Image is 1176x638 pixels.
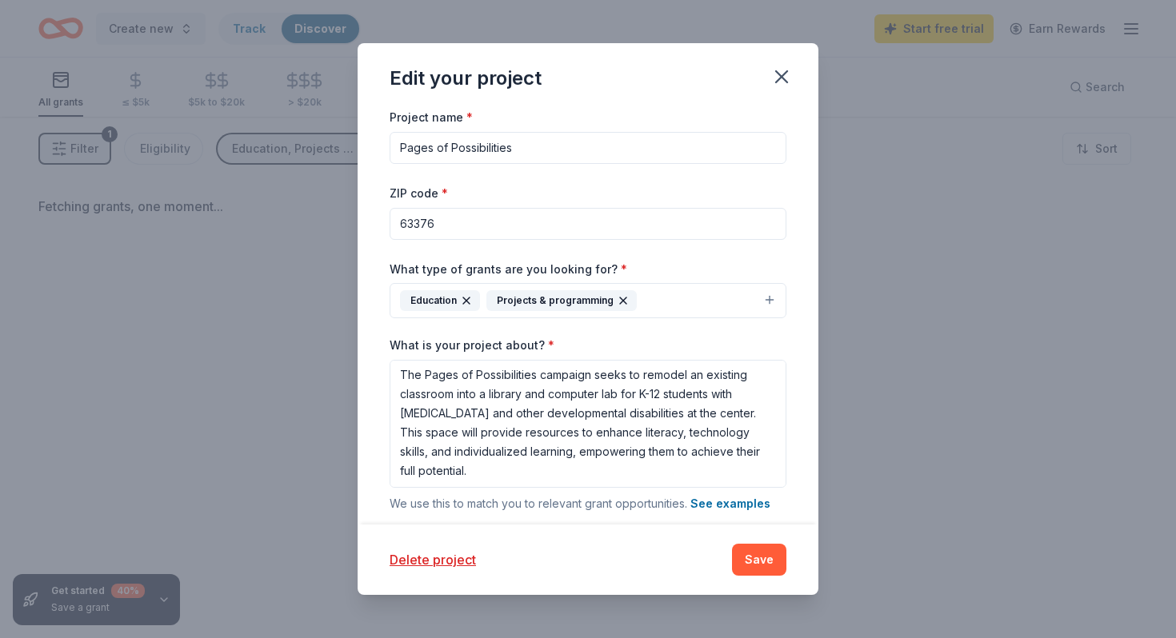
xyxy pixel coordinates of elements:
div: Education [400,290,480,311]
button: Delete project [390,550,476,569]
button: See examples [690,494,770,513]
label: What is your project about? [390,337,554,353]
span: We use this to match you to relevant grant opportunities. [390,496,770,510]
button: EducationProjects & programming [390,283,786,318]
textarea: The Pages of Possibilities campaign seeks to remodel an existing classroom into a library and com... [390,360,786,488]
input: After school program [390,132,786,164]
label: What type of grants are you looking for? [390,261,627,277]
input: 12345 (U.S. only) [390,208,786,240]
label: Project name [390,110,473,126]
div: Projects & programming [486,290,637,311]
div: Edit your project [390,66,542,91]
button: Save [732,544,786,576]
label: ZIP code [390,185,448,201]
